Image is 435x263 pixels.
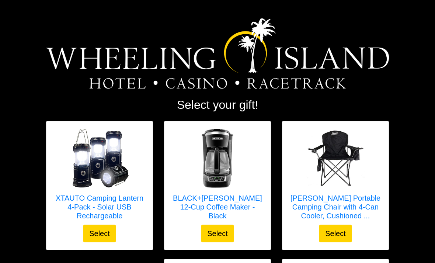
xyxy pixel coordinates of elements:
h5: BLACK+[PERSON_NAME] 12-Cup Coffee Maker - Black [172,194,263,220]
img: Coleman Portable Camping Chair with 4-Can Cooler, Cushioned Seat & Back with Side Pockets & Cup H... [306,129,365,188]
h5: [PERSON_NAME] Portable Camping Chair with 4-Can Cooler, Cushioned ... [290,194,381,220]
a: BLACK+DECKER 12-Cup Coffee Maker - Black BLACK+[PERSON_NAME] 12-Cup Coffee Maker - Black [172,129,263,225]
h5: XTAUTO Camping Lantern 4-Pack - Solar USB Rechargeable [54,194,145,220]
img: BLACK+DECKER 12-Cup Coffee Maker - Black [188,129,247,188]
img: XTAUTO Camping Lantern 4-Pack - Solar USB Rechargeable [70,129,129,188]
h2: Select your gift! [46,98,389,112]
button: Select [319,225,352,242]
img: Logo [46,18,389,89]
a: Coleman Portable Camping Chair with 4-Can Cooler, Cushioned Seat & Back with Side Pockets & Cup H... [290,129,381,225]
a: XTAUTO Camping Lantern 4-Pack - Solar USB Rechargeable XTAUTO Camping Lantern 4-Pack - Solar USB ... [54,129,145,225]
button: Select [201,225,234,242]
button: Select [83,225,116,242]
